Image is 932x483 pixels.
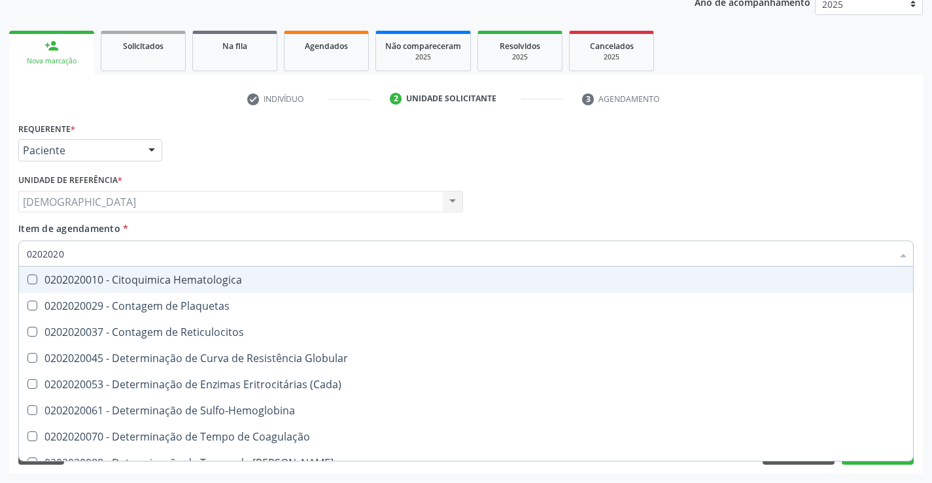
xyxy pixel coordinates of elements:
span: Solicitados [123,41,164,52]
div: Nova marcação [18,56,85,66]
div: 0202020045 - Determinação de Curva de Resistência Globular [27,353,905,363]
div: Unidade solicitante [406,93,496,105]
div: 2 [390,93,402,105]
span: Agendados [305,41,348,52]
span: Na fila [222,41,247,52]
label: Unidade de referência [18,171,122,191]
div: 0202020088 - Determinação de Tempo de [PERSON_NAME] [27,458,905,468]
span: Item de agendamento [18,222,120,235]
div: person_add [44,39,59,53]
div: 0202020010 - Citoquimica Hematologica [27,275,905,285]
div: 0202020061 - Determinação de Sulfo-Hemoglobina [27,405,905,416]
div: 0202020053 - Determinação de Enzimas Eritrocitárias (Cada) [27,379,905,390]
div: 2025 [385,52,461,62]
label: Requerente [18,119,75,139]
input: Buscar por procedimentos [27,241,892,267]
div: 2025 [487,52,553,62]
div: 2025 [579,52,644,62]
div: 0202020029 - Contagem de Plaquetas [27,301,905,311]
span: Resolvidos [500,41,540,52]
div: 0202020037 - Contagem de Reticulocitos [27,327,905,337]
span: Cancelados [590,41,634,52]
span: Não compareceram [385,41,461,52]
div: 0202020070 - Determinação de Tempo de Coagulação [27,431,905,442]
span: Paciente [23,144,135,157]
